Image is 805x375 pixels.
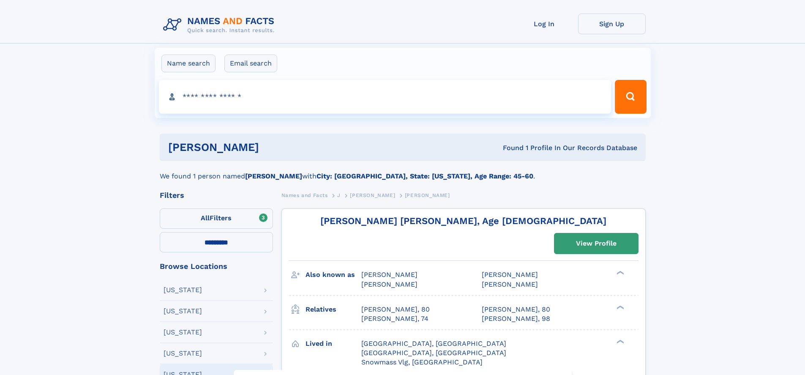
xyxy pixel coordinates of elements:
[159,80,611,114] input: search input
[350,190,395,200] a: [PERSON_NAME]
[361,339,506,348] span: [GEOGRAPHIC_DATA], [GEOGRAPHIC_DATA]
[614,304,625,310] div: ❯
[164,287,202,293] div: [US_STATE]
[168,142,381,153] h1: [PERSON_NAME]
[350,192,395,198] span: [PERSON_NAME]
[164,329,202,336] div: [US_STATE]
[578,14,646,34] a: Sign Up
[306,268,361,282] h3: Also known as
[160,208,273,229] label: Filters
[161,55,216,72] label: Name search
[160,161,646,181] div: We found 1 person named with .
[160,263,273,270] div: Browse Locations
[615,80,646,114] button: Search Button
[160,192,273,199] div: Filters
[320,216,606,226] a: [PERSON_NAME] [PERSON_NAME], Age [DEMOGRAPHIC_DATA]
[361,358,483,366] span: Snowmass Vlg, [GEOGRAPHIC_DATA]
[164,350,202,357] div: [US_STATE]
[554,233,638,254] a: View Profile
[160,14,281,36] img: Logo Names and Facts
[361,314,428,323] a: [PERSON_NAME], 74
[614,339,625,344] div: ❯
[337,190,341,200] a: J
[337,192,341,198] span: J
[306,302,361,317] h3: Relatives
[361,349,506,357] span: [GEOGRAPHIC_DATA], [GEOGRAPHIC_DATA]
[361,305,430,314] a: [PERSON_NAME], 80
[405,192,450,198] span: [PERSON_NAME]
[361,271,418,279] span: [PERSON_NAME]
[482,280,538,288] span: [PERSON_NAME]
[201,214,210,222] span: All
[482,314,550,323] a: [PERSON_NAME], 98
[281,190,328,200] a: Names and Facts
[482,305,550,314] a: [PERSON_NAME], 80
[317,172,533,180] b: City: [GEOGRAPHIC_DATA], State: [US_STATE], Age Range: 45-60
[164,308,202,315] div: [US_STATE]
[381,143,637,153] div: Found 1 Profile In Our Records Database
[306,337,361,351] h3: Lived in
[482,271,538,279] span: [PERSON_NAME]
[614,270,625,276] div: ❯
[361,280,418,288] span: [PERSON_NAME]
[224,55,277,72] label: Email search
[576,234,617,253] div: View Profile
[245,172,302,180] b: [PERSON_NAME]
[510,14,578,34] a: Log In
